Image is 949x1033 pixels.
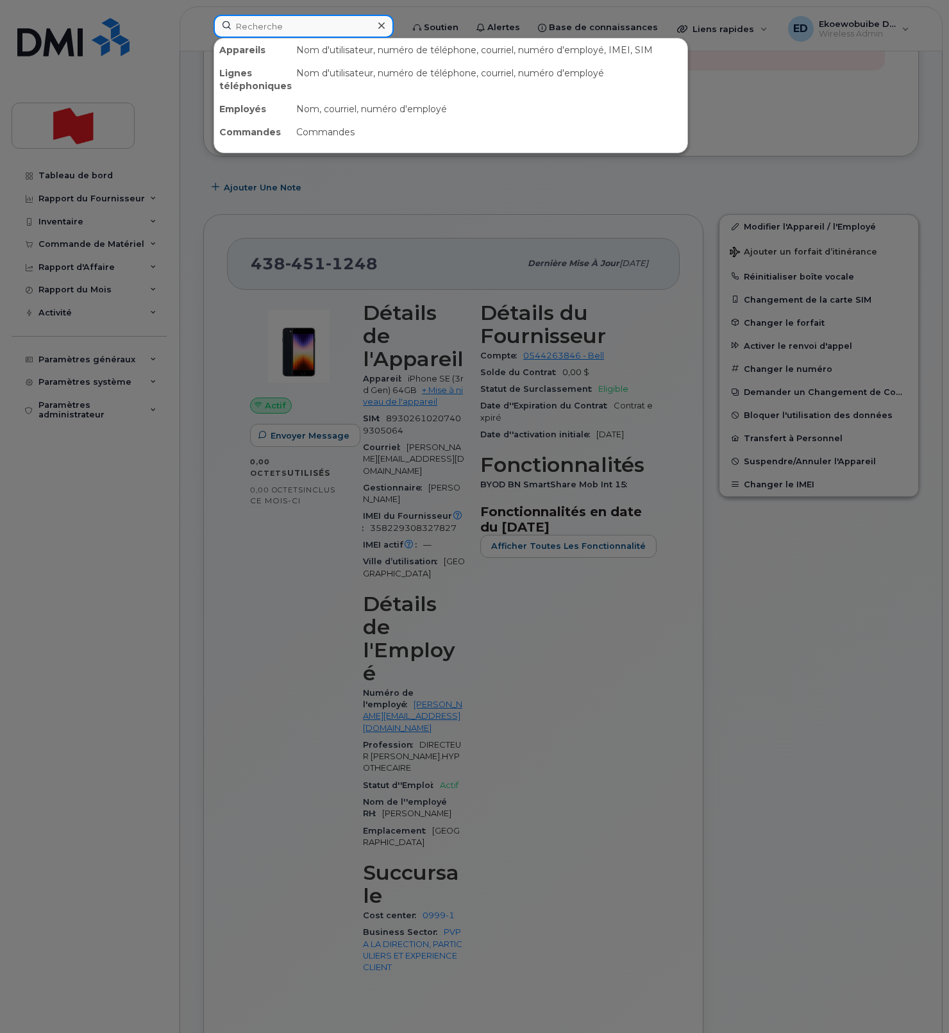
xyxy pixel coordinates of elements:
div: Employés [214,97,291,121]
div: Nom d'utilisateur, numéro de téléphone, courriel, numéro d'employé [291,62,687,97]
div: Lignes téléphoniques [214,62,291,97]
div: Nom d'utilisateur, numéro de téléphone, courriel, numéro d'employé, IMEI, SIM [291,38,687,62]
div: Commandes [214,121,291,144]
div: Appareils [214,38,291,62]
div: Commandes [291,121,687,144]
input: Recherche [214,15,394,38]
div: Nom, courriel, numéro d'employé [291,97,687,121]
